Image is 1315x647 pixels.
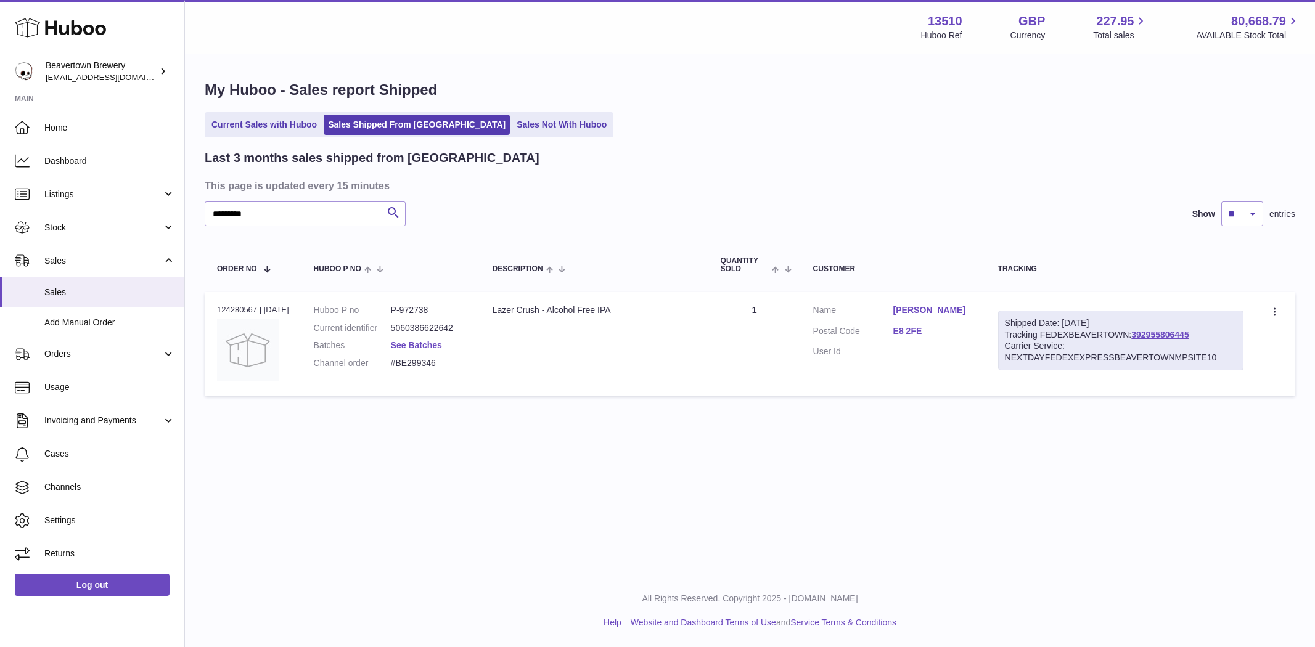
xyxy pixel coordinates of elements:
[1005,317,1237,329] div: Shipped Date: [DATE]
[217,319,279,381] img: no-photo.jpg
[44,317,175,328] span: Add Manual Order
[15,62,33,81] img: internalAdmin-13510@internal.huboo.com
[893,325,973,337] a: E8 2FE
[1131,330,1189,340] a: 392955806445
[1192,208,1215,220] label: Show
[15,574,170,596] a: Log out
[205,80,1295,100] h1: My Huboo - Sales report Shipped
[813,346,893,357] dt: User Id
[928,13,962,30] strong: 13510
[44,222,162,234] span: Stock
[813,265,973,273] div: Customer
[217,304,289,315] div: 124280567 | [DATE]
[1269,208,1295,220] span: entries
[44,122,175,134] span: Home
[314,322,391,334] dt: Current identifier
[324,115,510,135] a: Sales Shipped From [GEOGRAPHIC_DATA]
[44,481,175,493] span: Channels
[813,325,893,340] dt: Postal Code
[46,60,157,83] div: Beavertown Brewery
[205,179,1292,192] h3: This page is updated every 15 minutes
[998,311,1243,371] div: Tracking FEDEXBEAVERTOWN:
[391,322,468,334] dd: 5060386622642
[44,155,175,167] span: Dashboard
[1018,13,1045,30] strong: GBP
[721,257,769,273] span: Quantity Sold
[314,340,391,351] dt: Batches
[921,30,962,41] div: Huboo Ref
[44,381,175,393] span: Usage
[314,304,391,316] dt: Huboo P no
[217,265,257,273] span: Order No
[46,72,181,82] span: [EMAIL_ADDRESS][DOMAIN_NAME]
[893,304,973,316] a: [PERSON_NAME]
[813,304,893,319] dt: Name
[44,515,175,526] span: Settings
[512,115,611,135] a: Sales Not With Huboo
[1005,340,1237,364] div: Carrier Service: NEXTDAYFEDEXEXPRESSBEAVERTOWNMPSITE10
[1093,30,1148,41] span: Total sales
[44,287,175,298] span: Sales
[790,617,896,627] a: Service Terms & Conditions
[44,448,175,460] span: Cases
[493,265,543,273] span: Description
[1231,13,1286,30] span: 80,668.79
[205,150,539,166] h2: Last 3 months sales shipped from [GEOGRAPHIC_DATA]
[44,548,175,560] span: Returns
[1010,30,1046,41] div: Currency
[1196,30,1300,41] span: AVAILABLE Stock Total
[314,265,361,273] span: Huboo P no
[1093,13,1148,41] a: 227.95 Total sales
[1096,13,1134,30] span: 227.95
[493,304,696,316] div: Lazer Crush - Alcohol Free IPA
[314,357,391,369] dt: Channel order
[44,255,162,267] span: Sales
[207,115,321,135] a: Current Sales with Huboo
[708,292,801,396] td: 1
[44,348,162,360] span: Orders
[998,265,1243,273] div: Tracking
[391,304,468,316] dd: P-972738
[391,340,442,350] a: See Batches
[195,593,1305,604] p: All Rights Reserved. Copyright 2025 - [DOMAIN_NAME]
[626,617,896,629] li: and
[44,189,162,200] span: Listings
[391,357,468,369] dd: #BE299346
[1196,13,1300,41] a: 80,668.79 AVAILABLE Stock Total
[631,617,776,627] a: Website and Dashboard Terms of Use
[44,415,162,426] span: Invoicing and Payments
[604,617,621,627] a: Help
